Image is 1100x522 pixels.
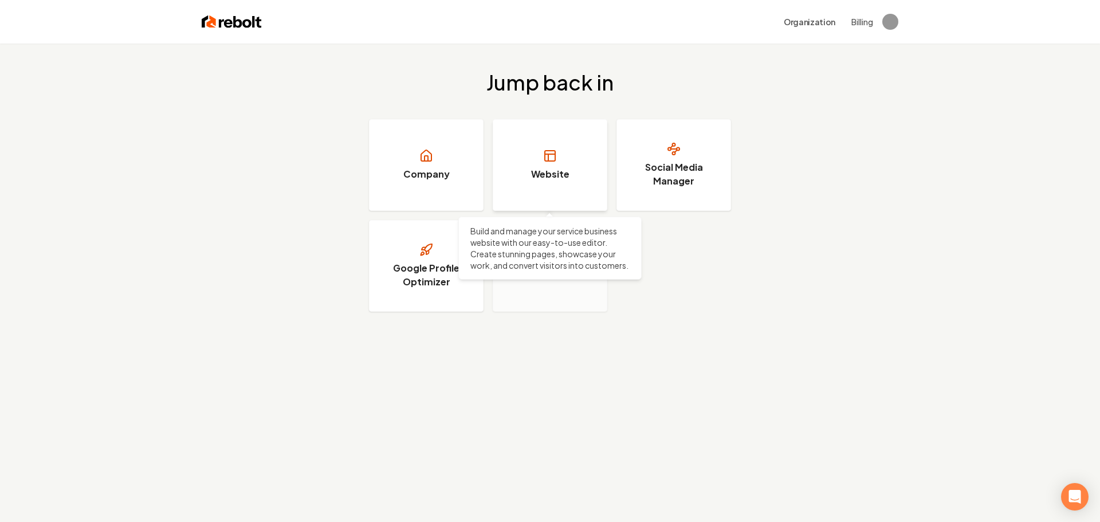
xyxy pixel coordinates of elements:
[1061,483,1089,511] div: Open Intercom Messenger
[369,220,484,312] a: Google Profile Optimizer
[777,11,842,32] button: Organization
[369,119,484,211] a: Company
[493,119,607,211] a: Website
[202,14,262,30] img: Rebolt Logo
[470,225,630,271] p: Build and manage your service business website with our easy-to-use editor. Create stunning pages...
[383,261,469,289] h3: Google Profile Optimizer
[631,160,717,188] h3: Social Media Manager
[882,14,898,30] button: Open user button
[403,167,450,181] h3: Company
[531,167,569,181] h3: Website
[882,14,898,30] img: Luis Garcia
[616,119,731,211] a: Social Media Manager
[486,71,614,94] h2: Jump back in
[851,16,873,28] button: Billing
